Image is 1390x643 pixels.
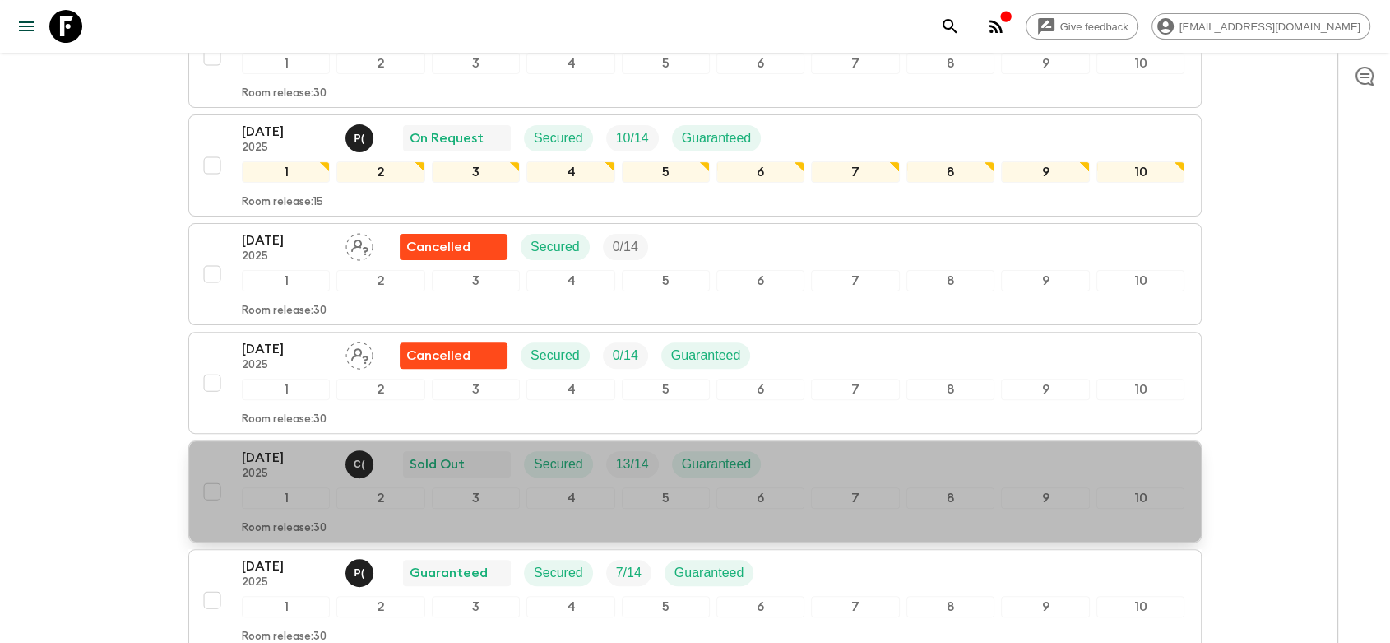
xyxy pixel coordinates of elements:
[906,161,994,183] div: 8
[336,270,424,291] div: 2
[1001,270,1089,291] div: 9
[400,234,507,260] div: Flash Pack cancellation
[934,10,966,43] button: search adventures
[716,270,804,291] div: 6
[242,359,332,372] p: 2025
[242,250,332,263] p: 2025
[534,128,583,148] p: Secured
[603,234,648,260] div: Trip Fill
[606,125,659,151] div: Trip Fill
[336,596,424,617] div: 2
[906,487,994,509] div: 8
[354,566,364,580] p: P (
[526,487,614,509] div: 4
[811,487,899,509] div: 7
[188,6,1202,108] button: [DATE]2025Assign pack leaderFlash Pack cancellationSecuredTrip Fill12345678910Room release:30
[811,596,899,617] div: 7
[242,122,332,142] p: [DATE]
[188,332,1202,434] button: [DATE]2025Assign pack leaderFlash Pack cancellationSecuredTrip FillGuaranteed12345678910Room rele...
[1151,13,1370,40] div: [EMAIL_ADDRESS][DOMAIN_NAME]
[432,596,520,617] div: 3
[410,454,465,474] p: Sold Out
[622,596,710,617] div: 5
[682,454,752,474] p: Guaranteed
[242,448,332,468] p: [DATE]
[534,563,583,583] p: Secured
[526,270,614,291] div: 4
[682,128,752,148] p: Guaranteed
[674,563,744,583] p: Guaranteed
[811,270,899,291] div: 7
[336,53,424,74] div: 2
[336,161,424,183] div: 2
[526,161,614,183] div: 4
[526,53,614,74] div: 4
[622,487,710,509] div: 5
[622,161,710,183] div: 5
[716,379,804,400] div: 6
[1096,596,1184,617] div: 10
[1051,21,1137,33] span: Give feedback
[616,563,642,583] p: 7 / 14
[242,142,332,155] p: 2025
[242,576,332,589] p: 2025
[242,196,323,209] p: Room release: 15
[1096,53,1184,74] div: 10
[188,114,1202,217] button: [DATE]2025Pooky (Thanaphan) KerdyooOn RequestSecuredTrip FillGuaranteed12345678910Room release:15
[242,53,330,74] div: 1
[811,53,899,74] div: 7
[336,487,424,509] div: 2
[242,231,332,250] p: [DATE]
[345,238,373,251] span: Assign pack leader
[616,128,649,148] p: 10 / 14
[400,342,507,369] div: Flash Pack cancellation
[1001,596,1089,617] div: 9
[521,342,590,369] div: Secured
[531,237,580,257] p: Secured
[345,450,377,478] button: C(
[1096,379,1184,400] div: 10
[10,10,43,43] button: menu
[606,560,651,586] div: Trip Fill
[906,53,994,74] div: 8
[526,379,614,400] div: 4
[616,454,649,474] p: 13 / 14
[432,161,520,183] div: 3
[603,342,648,369] div: Trip Fill
[622,53,710,74] div: 5
[1001,53,1089,74] div: 9
[811,379,899,400] div: 7
[622,379,710,400] div: 5
[613,346,638,366] p: 0 / 14
[1026,13,1138,40] a: Give feedback
[1001,161,1089,183] div: 9
[534,454,583,474] p: Secured
[526,596,614,617] div: 4
[524,451,593,478] div: Secured
[345,559,377,587] button: P(
[613,237,638,257] p: 0 / 14
[336,379,424,400] div: 2
[531,346,580,366] p: Secured
[432,487,520,509] div: 3
[906,379,994,400] div: 8
[1001,487,1089,509] div: 9
[242,379,330,400] div: 1
[671,346,741,366] p: Guaranteed
[1096,270,1184,291] div: 10
[242,487,330,509] div: 1
[1001,379,1089,400] div: 9
[432,379,520,400] div: 3
[716,487,804,509] div: 6
[622,270,710,291] div: 5
[906,270,994,291] div: 8
[906,596,994,617] div: 8
[716,53,804,74] div: 6
[242,557,332,576] p: [DATE]
[242,270,330,291] div: 1
[406,346,470,366] p: Cancelled
[606,451,659,478] div: Trip Fill
[811,161,899,183] div: 7
[345,124,377,152] button: P(
[521,234,590,260] div: Secured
